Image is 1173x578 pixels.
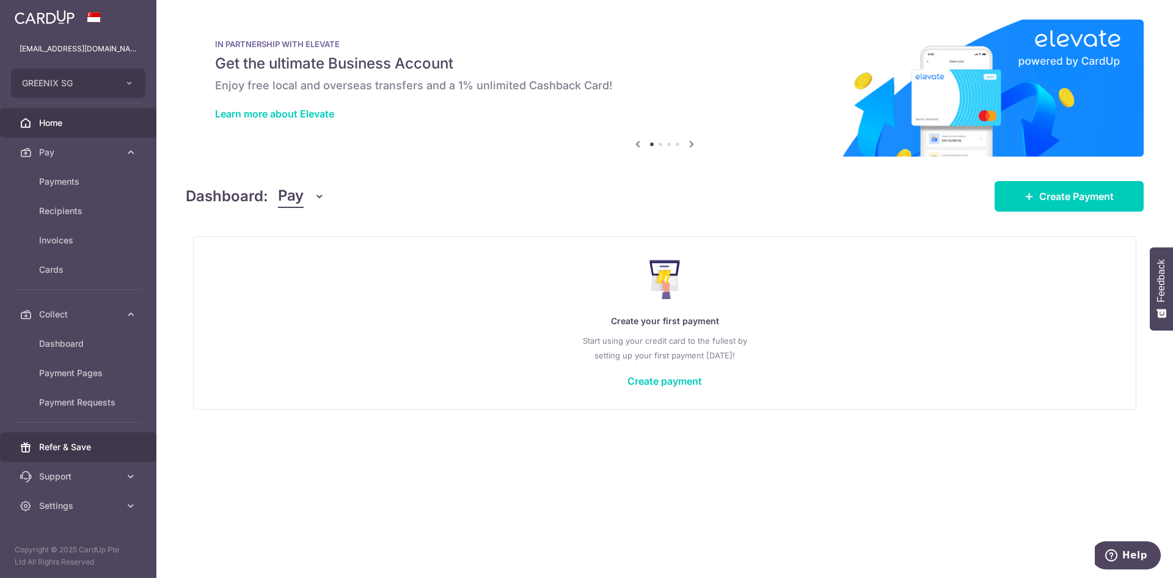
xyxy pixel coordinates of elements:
span: Refer & Save [39,441,120,453]
p: Create your first payment [218,314,1111,328]
span: Cards [39,264,120,276]
button: Pay [278,185,325,208]
p: IN PARTNERSHIP WITH ELEVATE [215,39,1114,49]
span: Payment Requests [39,396,120,409]
span: Pay [39,146,120,158]
img: CardUp [15,10,75,24]
span: Dashboard [39,338,120,350]
p: Start using your credit card to the fullest by setting up your first payment [DATE]! [218,333,1111,363]
span: Payments [39,176,120,188]
span: Support [39,470,120,483]
span: Home [39,117,120,129]
a: Create payment [627,375,702,387]
h4: Dashboard: [186,185,268,207]
span: Payment Pages [39,367,120,379]
img: Make Payment [649,260,681,299]
span: Invoices [39,234,120,246]
span: Create Payment [1039,189,1114,204]
span: Pay [278,185,304,208]
h6: Enjoy free local and overseas transfers and a 1% unlimited Cashback Card! [215,78,1114,93]
iframe: Opens a widget where you can find more information [1095,541,1161,572]
button: GREENIX SG [11,69,145,98]
h5: Get the ultimate Business Account [215,54,1114,73]
p: [EMAIL_ADDRESS][DOMAIN_NAME] [20,43,137,55]
button: Feedback - Show survey [1150,247,1173,330]
span: Recipients [39,205,120,217]
span: Settings [39,500,120,512]
img: Renovation banner [186,20,1144,157]
span: Feedback [1156,259,1167,302]
a: Learn more about Elevate [215,108,334,120]
a: Create Payment [995,181,1144,212]
span: Collect [39,308,120,320]
span: GREENIX SG [22,77,112,89]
